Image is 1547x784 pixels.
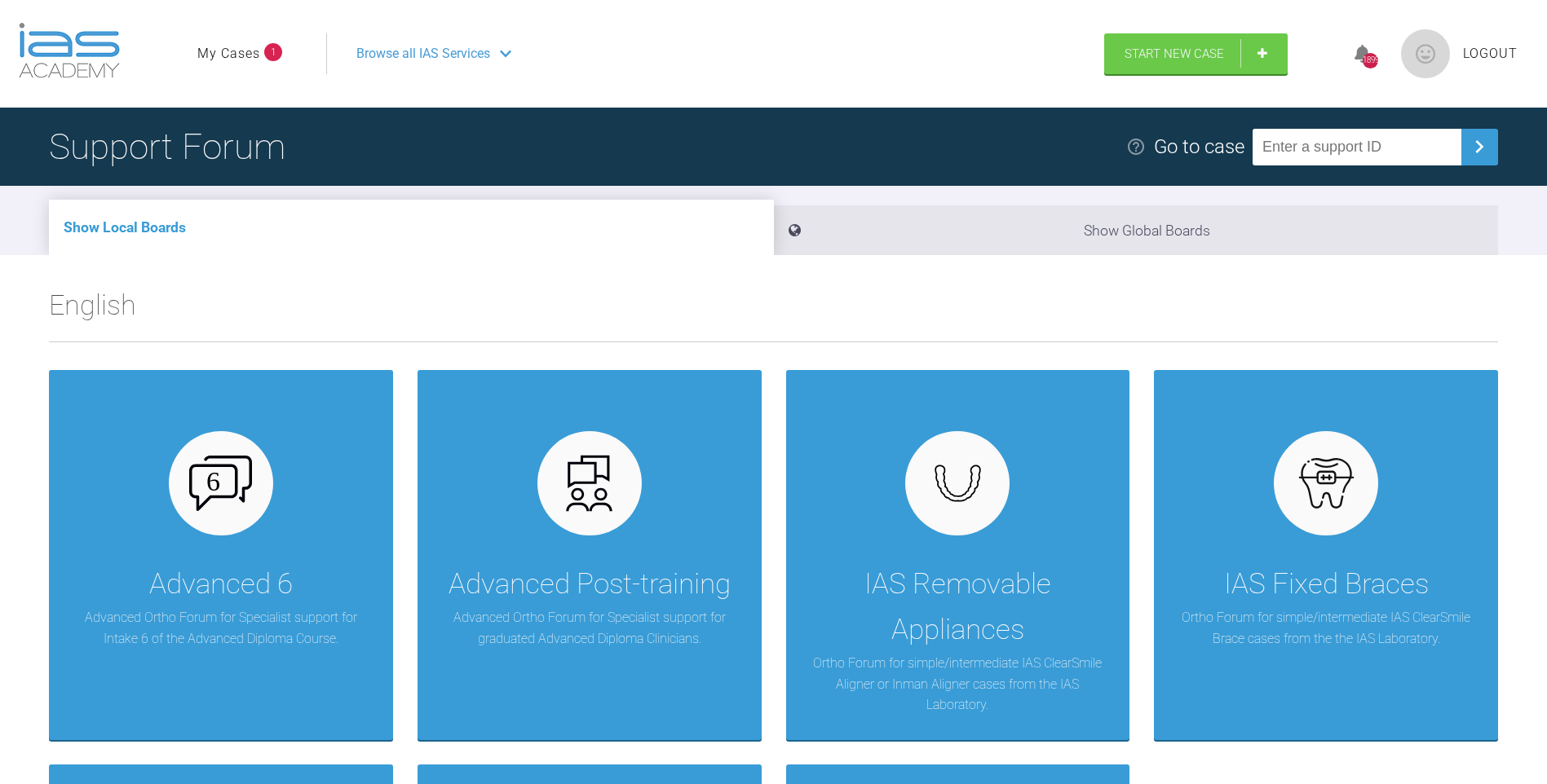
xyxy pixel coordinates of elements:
[926,460,989,507] img: removables.927eaa4e.svg
[1126,137,1146,156] img: help.e70b9f3d.svg
[49,370,393,740] a: Advanced 6Advanced Ortho Forum for Specialist support for Intake 6 of the Advanced Diploma Course.
[1295,452,1358,515] img: fixed.9f4e6236.svg
[811,653,1106,716] p: Ortho Forum for simple/intermediate IAS ClearSmile Aligner or Inman Aligner cases from the IAS La...
[449,562,731,607] div: Advanced Post-training
[1463,43,1518,64] a: Logout
[1104,33,1288,74] a: Start New Case
[149,562,293,607] div: Advanced 6
[1125,46,1224,61] span: Start New Case
[442,607,737,649] p: Advanced Ortho Forum for Specialist support for graduated Advanced Diploma Clinicians.
[49,200,774,255] li: Show Local Boards
[189,456,252,511] img: advanced-6.cf6970cb.svg
[1466,134,1492,160] img: chevronRight.28bd32b0.svg
[197,43,260,64] a: My Cases
[811,562,1106,653] div: IAS Removable Appliances
[1363,53,1378,68] div: 1899
[786,370,1130,740] a: IAS Removable AppliancesOrtho Forum for simple/intermediate IAS ClearSmile Aligner or Inman Align...
[1253,129,1461,165] input: Enter a support ID
[418,370,762,740] a: Advanced Post-trainingAdvanced Ortho Forum for Specialist support for graduated Advanced Diploma ...
[19,23,120,78] img: logo-light.3e3ef733.png
[774,205,1499,255] li: Show Global Boards
[49,283,1498,341] h2: English
[73,607,369,649] p: Advanced Ortho Forum for Specialist support for Intake 6 of the Advanced Diploma Course.
[1154,370,1498,740] a: IAS Fixed BracesOrtho Forum for simple/intermediate IAS ClearSmile Brace cases from the the IAS L...
[1154,131,1244,162] div: Go to case
[1178,607,1474,649] p: Ortho Forum for simple/intermediate IAS ClearSmile Brace cases from the the IAS Laboratory.
[1401,29,1450,78] img: profile.png
[1224,562,1429,607] div: IAS Fixed Braces
[558,452,621,515] img: advanced.73cea251.svg
[356,43,490,64] span: Browse all IAS Services
[264,43,282,61] span: 1
[49,118,285,175] h1: Support Forum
